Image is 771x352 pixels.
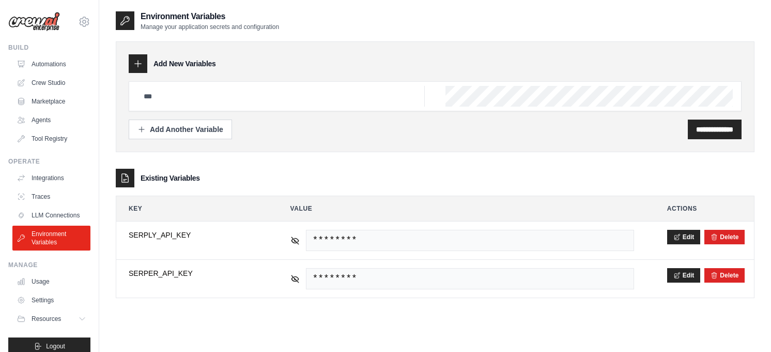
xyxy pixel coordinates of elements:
button: Edit [667,230,701,244]
th: Actions [655,196,754,221]
button: Resources [12,311,90,327]
button: Edit [667,268,701,283]
th: Key [116,196,270,221]
h3: Existing Variables [141,173,200,183]
span: Resources [32,315,61,323]
div: Operate [8,157,90,166]
div: Add Another Variable [137,124,223,135]
a: Tool Registry [12,130,90,147]
img: Logo [8,12,60,32]
span: SERPLY_API_KEY [129,230,257,240]
h2: Environment Variables [141,10,279,23]
a: LLM Connections [12,207,90,224]
a: Agents [12,112,90,128]
h3: Add New Variables [153,58,216,69]
button: Delete [711,233,738,241]
a: Integrations [12,170,90,186]
a: Traces [12,188,90,205]
span: SERPER_API_KEY [129,268,257,278]
p: Manage your application secrets and configuration [141,23,279,31]
a: Environment Variables [12,226,90,251]
div: Manage [8,261,90,269]
th: Value [278,196,646,221]
a: Settings [12,292,90,309]
button: Add Another Variable [129,120,232,139]
a: Marketplace [12,93,90,110]
a: Usage [12,273,90,290]
a: Automations [12,56,90,72]
button: Delete [711,271,738,280]
span: Logout [46,342,65,350]
a: Crew Studio [12,75,90,91]
div: Build [8,43,90,52]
